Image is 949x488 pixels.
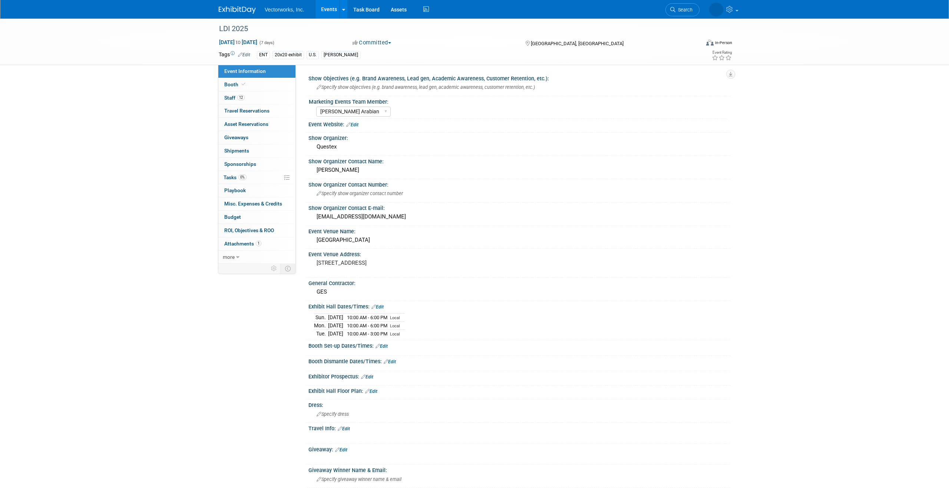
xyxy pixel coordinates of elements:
a: Misc. Expenses & Credits [218,197,295,210]
div: [GEOGRAPHIC_DATA] [314,234,725,246]
span: Event Information [224,68,266,74]
a: Event Information [218,65,295,78]
a: Edit [338,426,350,431]
a: Edit [238,52,250,57]
div: General Contractor: [308,278,730,287]
td: Toggle Event Tabs [281,264,296,273]
div: Booth Dismantle Dates/Times: [308,356,730,365]
div: Show Organizer Contact Number: [308,179,730,188]
a: Travel Reservations [218,104,295,117]
span: Search [675,7,692,13]
div: Dress: [308,400,730,409]
div: Event Format [656,39,732,50]
span: Local [390,324,400,328]
div: Exhibit Hall Floor Plan: [308,385,730,395]
td: Tags [219,51,250,59]
span: Misc. Expenses & Credits [224,201,282,207]
span: 10:00 AM - 3:00 PM [347,331,387,337]
span: Local [390,315,400,320]
span: [DATE] [DATE] [219,39,258,46]
td: Personalize Event Tab Strip [268,264,281,273]
td: Sun. [314,314,328,322]
td: Tue. [314,330,328,337]
span: ROI, Objectives & ROO [224,227,274,233]
div: Marketing Events Team Member: [309,96,727,106]
a: ROI, Objectives & ROO [218,224,295,237]
span: Specify show objectives (e.g. brand awareness, lead gen, academic awareness, customer retention, ... [317,84,535,90]
a: Sponsorships [218,158,295,171]
img: Format-Inperson.png [706,40,714,46]
div: [PERSON_NAME] [321,51,360,59]
a: Edit [384,359,396,364]
div: Event Venue Name: [308,226,730,235]
div: 20x20 exhibit [272,51,304,59]
img: Tania Arabian [709,3,723,17]
span: Budget [224,214,241,220]
span: 0% [238,174,247,180]
span: Playbook [224,187,246,193]
div: [PERSON_NAME] [314,164,725,176]
div: Booth Set-up Dates/Times: [308,340,730,350]
div: Questex [314,141,725,153]
span: (7 days) [259,40,274,45]
div: Event Rating [712,51,732,54]
pre: [STREET_ADDRESS] [317,260,476,266]
div: In-Person [715,40,732,46]
a: more [218,251,295,264]
a: Attachments1 [218,237,295,250]
span: 10:00 AM - 6:00 PM [347,315,387,320]
span: 12 [237,95,245,100]
div: Event Website: [308,119,730,128]
a: Budget [218,211,295,224]
img: ExhibitDay [219,6,256,14]
span: Specify dress [317,411,349,417]
i: Booth reservation complete [242,82,245,86]
span: Staff [224,95,245,101]
div: Giveaway: [308,444,730,454]
span: to [235,39,242,45]
div: Travel Info: [308,423,730,432]
span: Specify show organizer contact number [317,191,403,196]
a: Edit [335,447,347,452]
span: Asset Reservations [224,121,268,127]
div: ENT [257,51,270,59]
a: Edit [371,304,384,310]
span: more [223,254,235,260]
button: Committed [350,39,394,47]
span: Giveaways [224,134,248,140]
a: Playbook [218,184,295,197]
div: Exhibitor Prospectus: [308,371,730,381]
span: 1 [256,241,261,246]
span: Attachments [224,241,261,247]
span: Travel Reservations [224,108,270,114]
span: Shipments [224,148,249,154]
td: [DATE] [328,314,343,322]
div: Event Venue Address: [308,249,730,258]
span: Vectorworks, Inc. [265,7,304,13]
a: Search [665,3,700,16]
div: Show Organizer Contact Name: [308,156,730,165]
div: U.S. [307,51,319,59]
div: Show Organizer Contact E-mail: [308,203,730,212]
span: Booth [224,81,247,87]
a: Asset Reservations [218,118,295,131]
div: [EMAIL_ADDRESS][DOMAIN_NAME] [314,211,725,223]
a: Shipments [218,144,295,157]
div: Exhibit Hall Dates/Times: [308,301,730,311]
span: Tasks [224,174,247,180]
div: Giveaway Winner Name & Email: [308,465,730,474]
span: 10:00 AM - 6:00 PM [347,323,387,328]
a: Giveaways [218,131,295,144]
a: Edit [365,389,377,394]
span: Local [390,332,400,337]
a: Booth [218,78,295,91]
span: Specify giveaway winner name & email [317,477,401,482]
div: Show Objectives (e.g. Brand Awareness, Lead gen, Academic Awareness, Customer Retention, etc.): [308,73,730,82]
td: [DATE] [328,321,343,330]
a: Edit [346,122,358,127]
a: Tasks0% [218,171,295,184]
a: Staff12 [218,91,295,104]
td: Mon. [314,321,328,330]
div: GES [314,286,725,298]
div: Show Organizer: [308,133,730,142]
